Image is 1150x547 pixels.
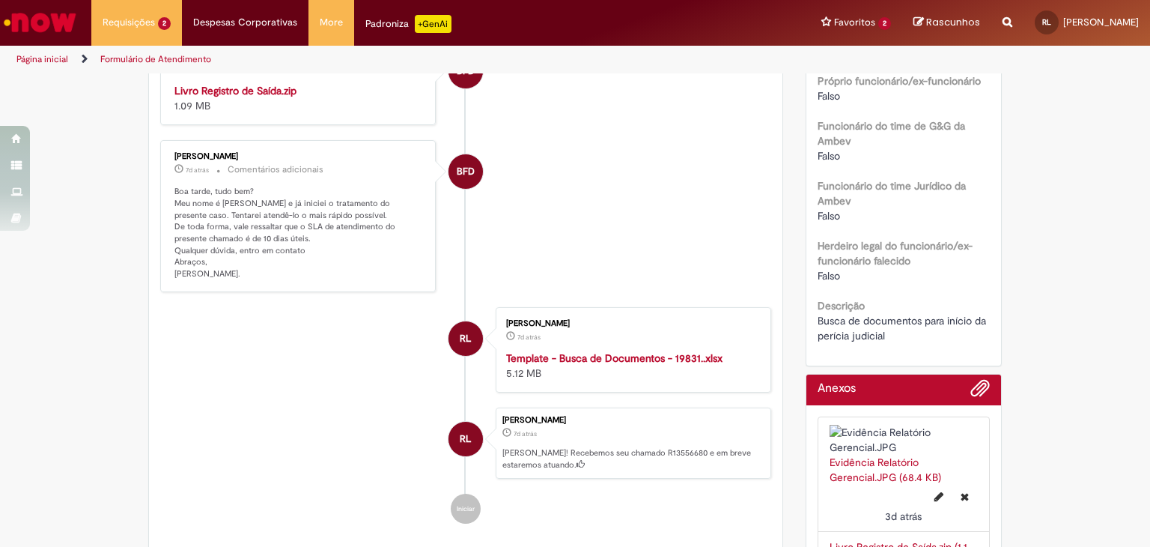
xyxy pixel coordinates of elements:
p: [PERSON_NAME]! Recebemos seu chamado R13556680 e em breve estaremos atuando. [502,447,763,471]
a: Evidência Relatório Gerencial.JPG (68.4 KB) [830,456,941,484]
div: Padroniza [365,15,451,33]
span: 2 [878,17,891,30]
button: Excluir Evidência Relatório Gerencial.JPG [952,485,978,509]
span: Favoritos [834,15,875,30]
div: Beatriz Florio De Jesus [448,154,483,189]
img: Evidência Relatório Gerencial.JPG [830,425,979,455]
span: Requisições [103,15,155,30]
span: 7d atrás [186,166,209,175]
a: Rascunhos [913,16,980,30]
span: More [320,15,343,30]
small: Comentários adicionais [228,163,323,176]
div: [PERSON_NAME] [502,416,763,425]
time: 22/09/2025 17:37:37 [514,429,537,438]
time: 22/09/2025 17:34:31 [517,333,541,342]
button: Editar nome de arquivo Evidência Relatório Gerencial.JPG [925,485,952,509]
div: Rayany Monique Felisberto de Lima [448,422,483,456]
span: Despesas Corporativas [193,15,297,30]
b: Descrição [818,299,865,312]
div: 5.12 MB [506,351,755,381]
a: Livro Registro de Saída.zip [174,84,296,97]
p: +GenAi [415,15,451,33]
a: Página inicial [16,53,68,65]
ul: Trilhas de página [11,46,755,73]
p: Boa tarde, tudo bem? Meu nome é [PERSON_NAME] e já iniciei o tratamento do presente caso. Tentare... [174,186,424,280]
span: RL [1042,17,1051,27]
span: 7d atrás [517,333,541,342]
span: Rascunhos [926,15,980,29]
time: 26/09/2025 17:14:05 [885,510,922,523]
span: RL [460,321,471,357]
li: Rayany Monique Felisberto de Lima [160,408,771,480]
span: Falso [818,209,840,223]
a: Template - Busca de Documentos - 19831..xlsx [506,351,722,365]
div: Rayany Monique Felisberto de Lima [448,321,483,356]
a: Formulário de Atendimento [100,53,211,65]
span: RL [460,421,471,457]
b: Herdeiro legal do funcionário/ex-funcionário falecido [818,239,973,268]
span: 7d atrás [514,429,537,438]
b: Funcionário do time Jurídico da Ambev [818,179,966,208]
div: [PERSON_NAME] [174,152,424,161]
button: Adicionar anexos [970,378,990,405]
span: [PERSON_NAME] [1063,16,1139,28]
span: BFD [457,154,475,190]
div: 1.09 MB [174,83,424,113]
b: Funcionário do time de G&G da Ambev [818,119,965,148]
span: Falso [818,149,840,163]
span: Falso [818,269,840,282]
h2: Anexos [818,382,856,396]
img: ServiceNow [1,7,79,37]
span: 3d atrás [885,510,922,523]
span: Busca de documentos para início da perícia judicial [818,314,989,342]
b: Próprio funcionário/ex-funcionário [818,74,981,88]
span: 2 [158,17,171,30]
div: [PERSON_NAME] [506,319,755,328]
time: 22/09/2025 17:51:32 [186,166,209,175]
span: Falso [818,89,840,103]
